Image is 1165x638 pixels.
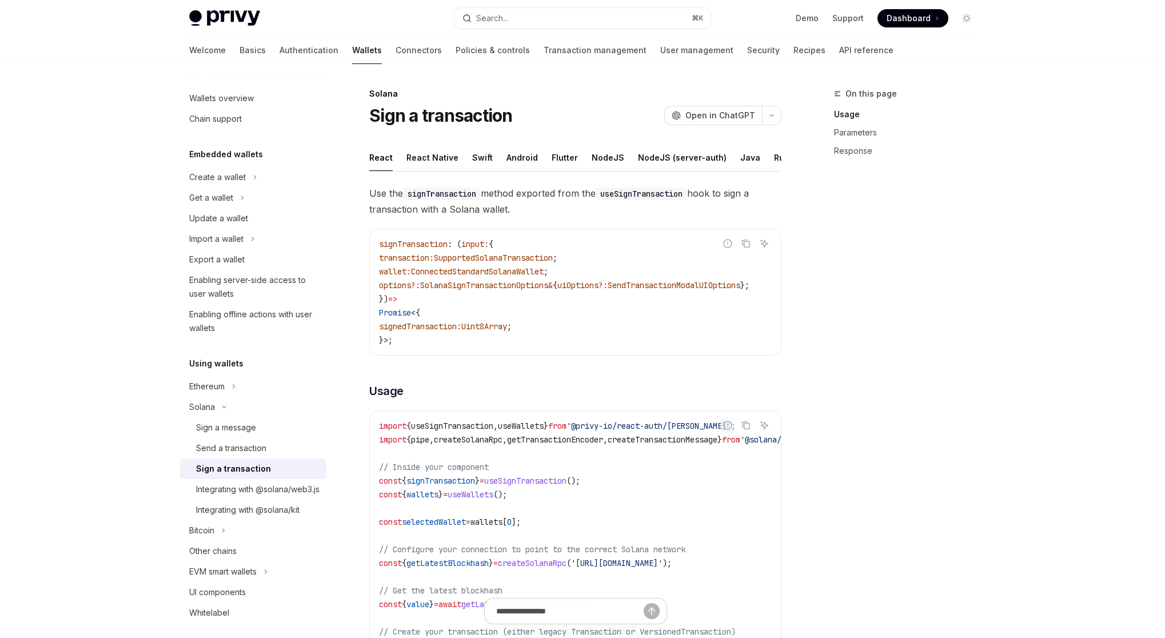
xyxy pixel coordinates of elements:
[470,517,502,527] span: wallets
[747,37,780,64] a: Security
[189,308,320,335] div: Enabling offline actions with user wallets
[189,253,245,266] div: Export a wallet
[379,239,448,249] span: signTransaction
[498,558,566,568] span: createSolanaRpc
[454,8,711,29] button: Open search
[608,280,740,290] span: SendTransactionModalUIOptions
[411,266,544,277] span: ConnectedStandardSolanaWallet
[406,489,438,500] span: wallets
[957,9,976,27] button: Toggle dark mode
[379,558,402,568] span: const
[189,273,320,301] div: Enabling server-side access to user wallets
[692,14,704,23] span: ⌘ K
[496,599,644,624] input: Ask a question...
[443,489,448,500] span: =
[180,270,326,304] a: Enabling server-side access to user wallets
[379,266,406,277] span: wallet
[475,476,480,486] span: }
[406,558,489,568] span: getLatestBlockhash
[553,280,557,290] span: {
[603,434,608,445] span: ,
[571,558,663,568] span: '[URL][DOMAIN_NAME]'
[180,561,326,582] button: Toggle EVM smart wallets section
[644,603,660,619] button: Send message
[434,253,553,263] span: SupportedSolanaTransaction
[685,110,755,121] span: Open in ChatGPT
[379,489,402,500] span: const
[461,239,484,249] span: input
[189,91,254,105] div: Wallets overview
[180,167,326,188] button: Toggle Create a wallet section
[196,441,266,455] div: Send a transaction
[402,558,406,568] span: {
[379,462,489,472] span: // Inside your component
[448,239,461,249] span: : (
[506,144,538,171] div: Android
[180,500,326,520] a: Integrating with @solana/kit
[180,249,326,270] a: Export a wallet
[411,434,429,445] span: pipe
[466,517,470,527] span: =
[403,188,481,200] code: signTransaction
[411,421,493,431] span: useSignTransaction
[180,304,326,338] a: Enabling offline actions with user wallets
[480,476,484,486] span: =
[740,280,749,290] span: };
[548,421,566,431] span: from
[379,308,411,318] span: Promise
[845,87,897,101] span: On this page
[739,418,753,433] button: Copy the contents from the code block
[489,239,493,249] span: {
[369,144,393,171] div: React
[180,479,326,500] a: Integrating with @solana/web3.js
[493,421,498,431] span: ,
[877,9,948,27] a: Dashboard
[638,144,727,171] div: NodeJS (server-auth)
[369,105,513,126] h1: Sign a transaction
[757,236,772,251] button: Ask AI
[406,476,475,486] span: signTransaction
[180,88,326,109] a: Wallets overview
[493,558,498,568] span: =
[379,434,406,445] span: import
[740,144,760,171] div: Java
[189,232,244,246] div: Import a wallet
[544,266,548,277] span: ;
[180,397,326,417] button: Toggle Solana section
[196,421,256,434] div: Sign a message
[557,280,599,290] span: uiOptions
[660,37,733,64] a: User management
[369,88,781,99] div: Solana
[180,109,326,129] a: Chain support
[566,421,731,431] span: '@privy-io/react-auth/[PERSON_NAME]'
[434,434,502,445] span: createSolanaRpc
[484,476,566,486] span: useSignTransaction
[507,434,603,445] span: getTransactionEncoder
[717,434,722,445] span: }
[774,144,792,171] div: Rust
[189,380,225,393] div: Ethereum
[566,476,580,486] span: ();
[834,105,985,123] a: Usage
[189,147,263,161] h5: Embedded wallets
[189,191,233,205] div: Get a wallet
[379,544,685,555] span: // Configure your connection to point to the correct Solana network
[796,13,819,24] a: Demo
[429,253,434,263] span: :
[599,280,608,290] span: ?:
[406,144,458,171] div: React Native
[498,421,544,431] span: useWallets
[566,558,571,568] span: (
[379,294,388,304] span: })
[180,208,326,229] a: Update a wallet
[189,585,246,599] div: UI components
[664,106,762,125] button: Open in ChatGPT
[553,253,557,263] span: ;
[180,582,326,603] a: UI components
[402,517,466,527] span: selectedWallet
[544,421,548,431] span: }
[189,112,242,126] div: Chain support
[507,321,512,332] span: ;
[448,489,493,500] span: useWallets
[352,37,382,64] a: Wallets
